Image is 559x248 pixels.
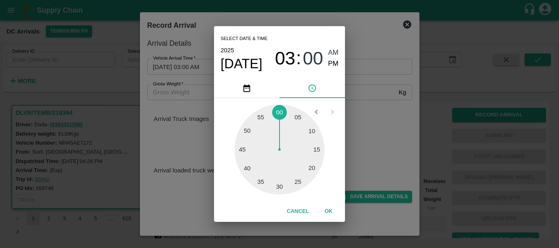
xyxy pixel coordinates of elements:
[328,58,339,69] button: PM
[275,47,295,69] button: 03
[296,47,301,69] span: :
[275,48,295,69] span: 03
[328,47,339,58] button: AM
[221,56,262,72] button: [DATE]
[221,45,234,56] button: 2025
[303,47,323,69] button: 00
[279,78,345,98] button: pick time
[316,204,342,219] button: OK
[221,33,268,45] span: Select date & time
[309,104,324,120] button: Open previous view
[303,48,323,69] span: 00
[214,78,279,98] button: pick date
[284,204,312,219] button: Cancel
